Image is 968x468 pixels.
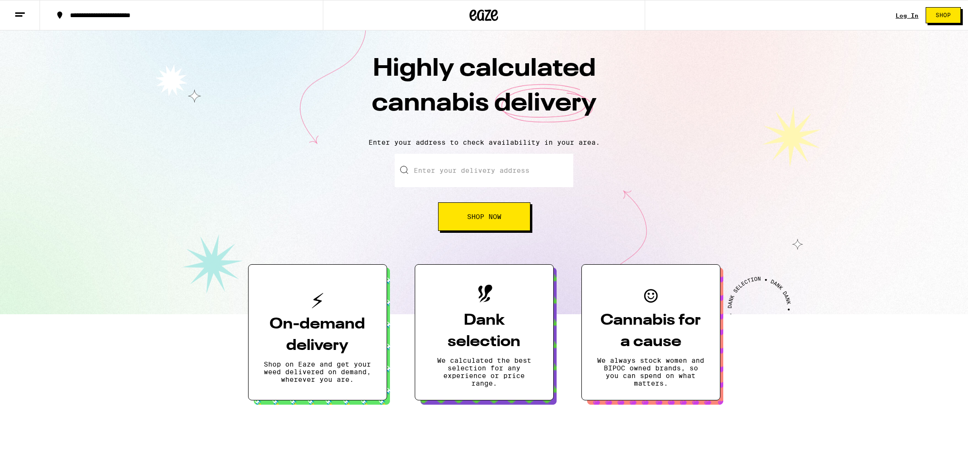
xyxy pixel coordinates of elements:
[936,12,951,18] span: Shop
[597,310,705,353] h3: Cannabis for a cause
[415,264,554,400] button: Dank selectionWe calculated the best selection for any experience or price range.
[248,264,387,400] button: On-demand deliveryShop on Eaze and get your weed delivered on demand, wherever you are.
[318,52,651,131] h1: Highly calculated cannabis delivery
[926,7,961,23] button: Shop
[597,357,705,387] p: We always stock women and BIPOC owned brands, so you can spend on what matters.
[438,202,530,231] button: Shop Now
[264,360,371,383] p: Shop on Eaze and get your weed delivered on demand, wherever you are.
[10,139,958,146] p: Enter your address to check availability in your area.
[581,264,720,400] button: Cannabis for a causeWe always stock women and BIPOC owned brands, so you can spend on what matters.
[896,12,918,19] a: Log In
[918,7,968,23] a: Shop
[395,154,573,187] input: Enter your delivery address
[430,357,538,387] p: We calculated the best selection for any experience or price range.
[430,310,538,353] h3: Dank selection
[264,314,371,357] h3: On-demand delivery
[467,213,501,220] span: Shop Now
